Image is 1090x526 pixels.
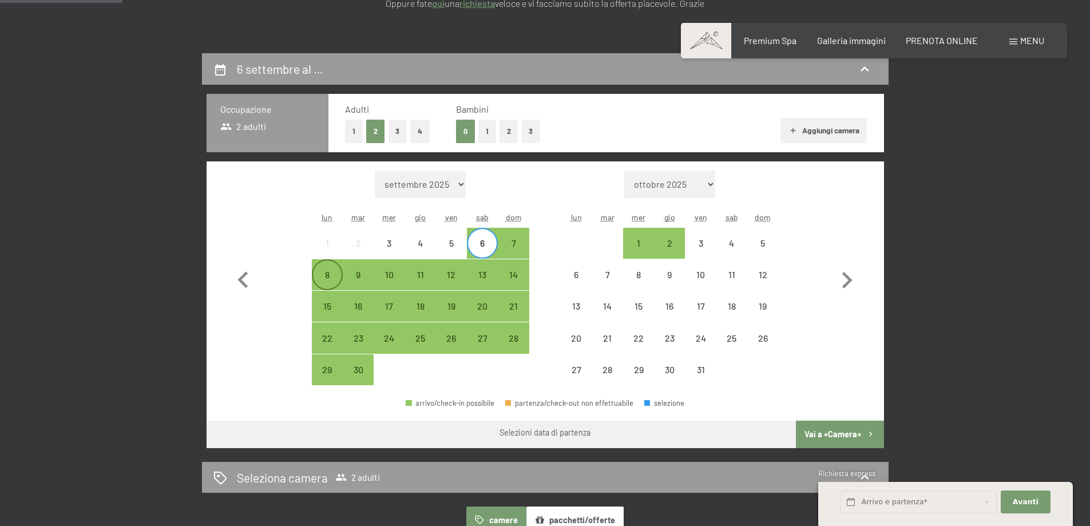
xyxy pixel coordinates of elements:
[716,322,747,353] div: Sat Oct 25 2025
[467,291,498,322] div: Sat Sep 20 2025
[406,302,435,330] div: 18
[237,62,323,76] h2: 6 settembre al …
[632,212,645,222] abbr: mercoledì
[654,291,685,322] div: Thu Oct 16 2025
[906,35,978,46] a: PRENOTA ONLINE
[561,322,592,353] div: Mon Oct 20 2025
[623,322,654,353] div: partenza/check-out non effettuabile
[312,228,343,259] div: Mon Sep 01 2025
[592,291,623,322] div: Tue Oct 14 2025
[498,322,529,353] div: Sun Sep 28 2025
[374,259,405,290] div: partenza/check-out possibile
[498,259,529,290] div: Sun Sep 14 2025
[1013,497,1039,507] span: Avanti
[436,259,467,290] div: partenza/check-out possibile
[592,291,623,322] div: partenza/check-out non effettuabile
[623,354,654,385] div: Wed Oct 29 2025
[718,334,746,362] div: 25
[623,259,654,290] div: partenza/check-out non effettuabile
[623,291,654,322] div: partenza/check-out non effettuabile
[375,302,403,330] div: 17
[623,291,654,322] div: Wed Oct 15 2025
[375,334,403,362] div: 24
[406,334,435,362] div: 25
[499,334,528,362] div: 28
[405,322,436,353] div: Thu Sep 25 2025
[593,334,622,362] div: 21
[344,365,372,394] div: 30
[437,239,466,267] div: 5
[500,120,518,143] button: 2
[686,334,715,362] div: 24
[406,400,494,407] div: arrivo/check-in possibile
[436,291,467,322] div: Fri Sep 19 2025
[561,354,592,385] div: Mon Oct 27 2025
[623,322,654,353] div: Wed Oct 22 2025
[654,322,685,353] div: Thu Oct 23 2025
[718,270,746,299] div: 11
[498,228,529,259] div: partenza/check-out possibile
[343,322,374,353] div: partenza/check-out possibile
[623,259,654,290] div: Wed Oct 08 2025
[747,228,778,259] div: Sun Oct 05 2025
[499,270,528,299] div: 14
[655,239,684,267] div: 2
[436,291,467,322] div: partenza/check-out possibile
[374,259,405,290] div: Wed Sep 10 2025
[561,322,592,353] div: partenza/check-out non effettuabile
[571,212,582,222] abbr: lunedì
[375,239,403,267] div: 3
[780,118,867,143] button: Aggiungi camera
[344,302,372,330] div: 16
[500,427,590,438] div: Selezioni data di partenza
[436,228,467,259] div: partenza/check-out non effettuabile
[747,291,778,322] div: partenza/check-out non effettuabile
[748,270,777,299] div: 12
[685,291,716,322] div: Fri Oct 17 2025
[498,291,529,322] div: partenza/check-out possibile
[467,228,498,259] div: partenza/check-out possibile
[592,259,623,290] div: Tue Oct 07 2025
[374,228,405,259] div: partenza/check-out non effettuabile
[623,228,654,259] div: Wed Oct 01 2025
[747,322,778,353] div: Sun Oct 26 2025
[718,239,746,267] div: 4
[375,270,403,299] div: 10
[343,354,374,385] div: partenza/check-out possibile
[312,354,343,385] div: partenza/check-out possibile
[654,259,685,290] div: Thu Oct 09 2025
[366,120,385,143] button: 2
[343,228,374,259] div: partenza/check-out non effettuabile
[405,291,436,322] div: Thu Sep 18 2025
[313,239,342,267] div: 1
[312,259,343,290] div: partenza/check-out possibile
[410,120,430,143] button: 4
[686,365,715,394] div: 31
[345,104,369,114] span: Adulti
[686,239,715,267] div: 3
[405,228,436,259] div: Thu Sep 04 2025
[312,291,343,322] div: partenza/check-out possibile
[467,322,498,353] div: Sat Sep 27 2025
[655,302,684,330] div: 16
[374,322,405,353] div: partenza/check-out possibile
[685,354,716,385] div: partenza/check-out non effettuabile
[499,302,528,330] div: 21
[592,354,623,385] div: partenza/check-out non effettuabile
[686,302,715,330] div: 17
[374,291,405,322] div: Wed Sep 17 2025
[744,35,796,46] a: Premium Spa
[755,212,771,222] abbr: domenica
[654,259,685,290] div: partenza/check-out non effettuabile
[1020,35,1044,46] span: Menu
[654,291,685,322] div: partenza/check-out non effettuabile
[389,120,407,143] button: 3
[437,270,466,299] div: 12
[468,239,497,267] div: 6
[562,270,590,299] div: 6
[405,259,436,290] div: partenza/check-out possibile
[405,228,436,259] div: partenza/check-out non effettuabile
[406,270,435,299] div: 11
[561,259,592,290] div: partenza/check-out non effettuabile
